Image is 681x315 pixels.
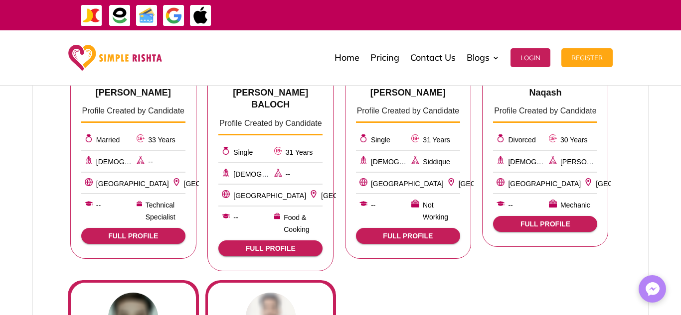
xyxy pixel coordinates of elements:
span: FULL PROFILE [89,232,177,240]
span: [GEOGRAPHIC_DATA] [184,180,257,188]
img: GooglePay-icon [163,4,185,27]
span: Profile Created by Candidate [357,106,459,115]
span: 31 Years [423,136,450,144]
span: FULL PROFILE [364,232,452,240]
span: [PERSON_NAME] [370,88,446,98]
span: Profile Created by Candidate [219,119,322,127]
img: Messenger [643,279,663,299]
span: Single [233,148,253,156]
button: FULL PROFILE [493,216,597,232]
span: [PERSON_NAME] BALOCH [233,88,308,110]
span: [DEMOGRAPHIC_DATA] [233,170,312,178]
span: Divorced [508,136,535,144]
span: [GEOGRAPHIC_DATA] [96,180,169,188]
span: [DEMOGRAPHIC_DATA] [508,158,586,166]
img: Credit Cards [136,4,158,27]
span: -- [148,158,153,166]
span: -- [371,200,375,211]
span: [PERSON_NAME] [560,158,618,166]
img: ApplePay-icon [189,4,212,27]
span: [GEOGRAPHIC_DATA] [508,180,581,188]
button: FULL PROFILE [81,228,185,244]
span: [GEOGRAPHIC_DATA] [459,180,531,188]
span: [PERSON_NAME] [96,88,171,98]
button: FULL PROFILE [356,228,460,244]
span: Single [371,136,390,144]
span: 30 Years [560,136,588,144]
span: Profile Created by Candidate [82,106,184,115]
button: Login [511,48,550,67]
span: [GEOGRAPHIC_DATA] [371,180,444,188]
a: Contact Us [410,33,456,83]
img: EasyPaisa-icon [109,4,131,27]
span: [GEOGRAPHIC_DATA] [321,192,394,200]
a: Register [561,33,613,83]
a: Pricing [370,33,399,83]
span: -- [233,212,238,224]
button: FULL PROFILE [218,240,323,256]
span: -- [508,200,512,211]
span: Mechanic [560,200,590,211]
span: FULL PROFILE [226,244,315,252]
span: Food & Cooking [284,212,323,236]
span: Siddique [423,158,450,166]
span: [GEOGRAPHIC_DATA] [596,180,669,188]
span: 33 Years [148,136,175,144]
span: -- [96,200,101,211]
a: Login [511,33,550,83]
a: Home [335,33,359,83]
span: Not Working [423,200,460,223]
span: Married [96,136,120,144]
span: [DEMOGRAPHIC_DATA] [96,158,174,166]
a: Blogs [467,33,500,83]
span: -- [286,170,290,178]
span: Naqash [529,88,561,98]
span: Profile Created by Candidate [494,106,596,115]
span: FULL PROFILE [501,220,589,228]
img: JazzCash-icon [80,4,103,27]
span: Technical Specialist [146,200,185,223]
span: [DEMOGRAPHIC_DATA] [371,158,449,166]
button: Register [561,48,613,67]
span: [GEOGRAPHIC_DATA] [233,192,306,200]
span: 31 Years [286,148,313,156]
